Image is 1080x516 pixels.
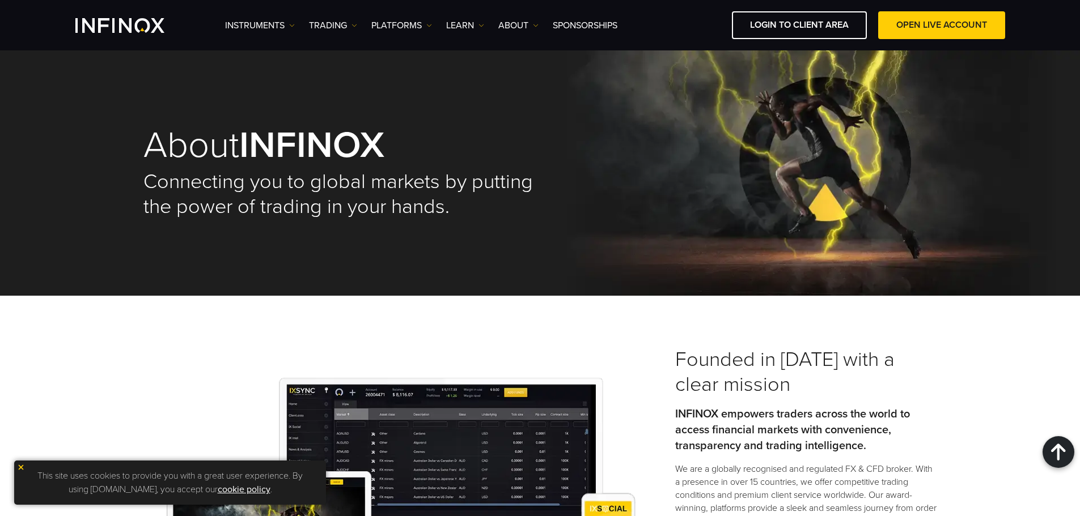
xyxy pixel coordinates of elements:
h2: Connecting you to global markets by putting the power of trading in your hands. [143,169,540,219]
a: INFINOX Logo [75,18,191,33]
a: Instruments [225,19,295,32]
a: SPONSORSHIPS [553,19,617,32]
img: yellow close icon [17,463,25,471]
h1: About [143,127,540,164]
h3: Founded in [DATE] with a clear mission [675,347,937,397]
a: OPEN LIVE ACCOUNT [878,11,1005,39]
p: This site uses cookies to provide you with a great user experience. By using [DOMAIN_NAME], you a... [20,466,320,499]
p: INFINOX empowers traders across the world to access financial markets with convenience, transpare... [675,406,937,454]
a: TRADING [309,19,357,32]
a: LOGIN TO CLIENT AREA [732,11,867,39]
a: cookie policy [218,484,270,495]
strong: INFINOX [239,123,384,168]
a: ABOUT [498,19,539,32]
a: PLATFORMS [371,19,432,32]
a: Learn [446,19,484,32]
